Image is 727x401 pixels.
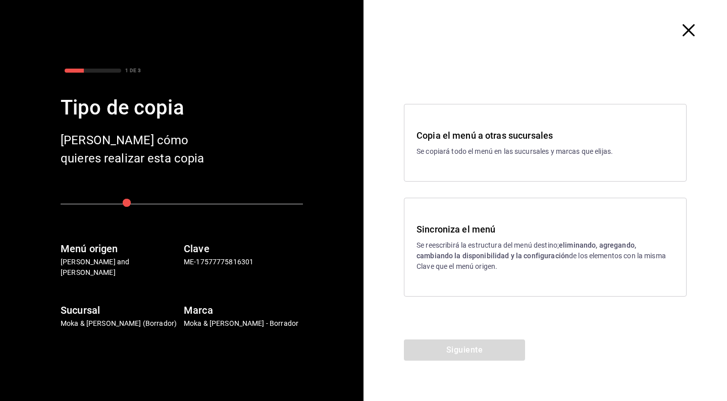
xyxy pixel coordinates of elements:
h3: Sincroniza el menú [417,222,674,236]
p: ME-17577775816301 [184,257,303,267]
div: [PERSON_NAME] cómo quieres realizar esta copia [61,131,222,167]
h3: Copia el menú a otras sucursales [417,129,674,142]
strong: eliminando, agregando, cambiando la disponibilidad y la configuración [417,241,636,260]
h6: Marca [184,302,303,318]
div: Tipo de copia [61,93,303,123]
p: Se reescribirá la estructura del menú destino; de los elementos con la misma Clave que el menú or... [417,240,674,272]
p: Moka & [PERSON_NAME] - Borrador [184,318,303,329]
h6: Sucursal [61,302,180,318]
h6: Menú origen [61,241,180,257]
h6: Clave [184,241,303,257]
div: 1 DE 3 [125,67,141,74]
p: Se copiará todo el menú en las sucursales y marcas que elijas. [417,146,674,157]
p: Moka & [PERSON_NAME] (Borrador) [61,318,180,329]
p: [PERSON_NAME] and [PERSON_NAME] [61,257,180,278]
